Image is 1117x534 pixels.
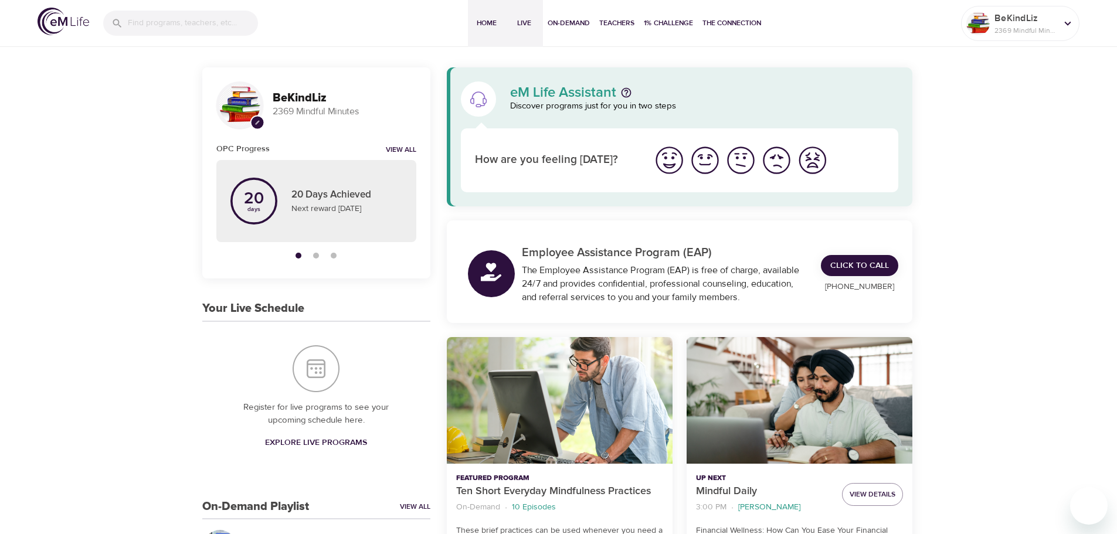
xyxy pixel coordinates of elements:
span: Home [473,17,501,29]
img: worst [796,144,829,176]
p: On-Demand [456,501,500,513]
img: bad [760,144,793,176]
img: ok [725,144,757,176]
span: Teachers [599,17,634,29]
button: I'm feeling ok [723,142,759,178]
p: BeKindLiz [994,11,1057,25]
span: Click to Call [830,259,889,273]
p: 20 Days Achieved [291,188,402,203]
p: Discover programs just for you in two steps [510,100,899,113]
p: Employee Assistance Program (EAP) [522,244,807,261]
p: 3:00 PM [696,501,726,513]
p: 10 Episodes [512,501,556,513]
input: Find programs, teachers, etc... [128,11,258,36]
p: 2369 Mindful Minutes [273,105,416,118]
h3: BeKindLiz [273,91,416,105]
button: Mindful Daily [687,337,912,464]
nav: breadcrumb [696,499,833,515]
h3: Your Live Schedule [202,302,304,315]
p: Up Next [696,473,833,484]
a: Click to Call [821,255,898,277]
a: View all notifications [386,145,416,155]
a: View All [400,502,430,512]
button: I'm feeling bad [759,142,795,178]
button: View Details [842,483,903,506]
img: Your Live Schedule [293,345,339,392]
img: Remy Sharp [219,84,260,125]
nav: breadcrumb [456,499,663,515]
span: View Details [850,488,895,501]
a: Explore Live Programs [260,432,372,454]
p: 20 [244,191,264,207]
span: On-Demand [548,17,590,29]
button: Ten Short Everyday Mindfulness Practices [447,337,673,464]
img: logo [38,8,89,35]
iframe: Button to launch messaging window [1070,487,1108,525]
p: Register for live programs to see your upcoming schedule here. [226,401,407,427]
li: · [505,499,507,515]
span: 1% Challenge [644,17,693,29]
span: The Connection [702,17,761,29]
img: Remy Sharp [966,12,990,35]
img: eM Life Assistant [469,90,488,108]
button: I'm feeling great [651,142,687,178]
p: How are you feeling [DATE]? [475,152,637,169]
img: great [653,144,685,176]
button: I'm feeling good [687,142,723,178]
span: Explore Live Programs [265,436,367,450]
span: Live [510,17,538,29]
p: Mindful Daily [696,484,833,499]
p: 2369 Mindful Minutes [994,25,1057,36]
img: good [689,144,721,176]
p: days [244,207,264,212]
p: eM Life Assistant [510,86,616,100]
p: Next reward [DATE] [291,203,402,215]
p: Featured Program [456,473,663,484]
p: [PERSON_NAME] [738,501,800,513]
p: Ten Short Everyday Mindfulness Practices [456,484,663,499]
li: · [731,499,734,515]
button: I'm feeling worst [795,142,830,178]
div: The Employee Assistance Program (EAP) is free of charge, available 24/7 and provides confidential... [522,264,807,304]
h6: OPC Progress [216,142,270,155]
p: [PHONE_NUMBER] [821,281,898,293]
h3: On-Demand Playlist [202,500,309,513]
